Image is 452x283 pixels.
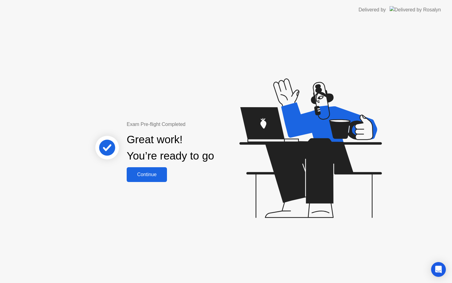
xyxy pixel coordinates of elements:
[359,6,386,14] div: Delivered by
[431,262,446,277] div: Open Intercom Messenger
[129,172,165,177] div: Continue
[127,121,254,128] div: Exam Pre-flight Completed
[127,131,214,164] div: Great work! You’re ready to go
[127,167,167,182] button: Continue
[390,6,441,13] img: Delivered by Rosalyn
